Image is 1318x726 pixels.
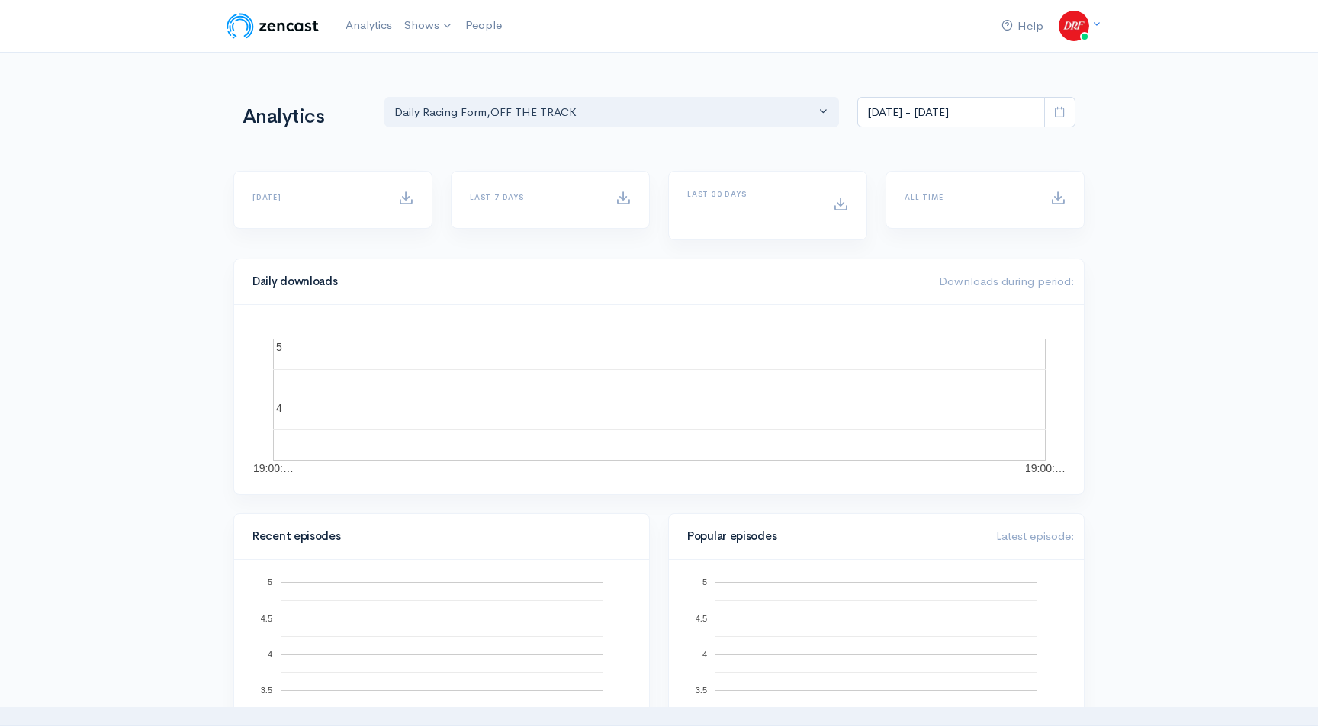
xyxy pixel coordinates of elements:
[268,577,272,586] text: 5
[939,274,1075,288] span: Downloads during period:
[696,613,707,622] text: 4.5
[459,9,508,42] a: People
[261,686,272,695] text: 3.5
[398,9,459,43] a: Shows
[252,275,921,288] h4: Daily downloads
[470,193,597,201] h6: Last 7 days
[394,104,815,121] div: Daily Racing Form , OFF THE TRACK
[276,341,282,353] text: 5
[687,530,978,543] h4: Popular episodes
[268,650,272,659] text: 4
[702,650,707,659] text: 4
[1059,11,1089,41] img: ...
[696,686,707,695] text: 3.5
[252,323,1066,476] svg: A chart.
[995,10,1050,43] a: Help
[224,11,321,41] img: ZenCast Logo
[261,613,272,622] text: 4.5
[243,106,366,128] h1: Analytics
[702,577,707,586] text: 5
[276,402,282,414] text: 4
[384,97,839,128] button: Daily Racing Form, OFF THE TRACK
[996,528,1075,543] span: Latest episode:
[339,9,398,42] a: Analytics
[905,193,1032,201] h6: All time
[253,462,294,474] text: 19:00:…
[1025,462,1066,474] text: 19:00:…
[252,530,622,543] h4: Recent episodes
[687,190,815,198] h6: Last 30 days
[252,193,380,201] h6: [DATE]
[857,97,1045,128] input: analytics date range selector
